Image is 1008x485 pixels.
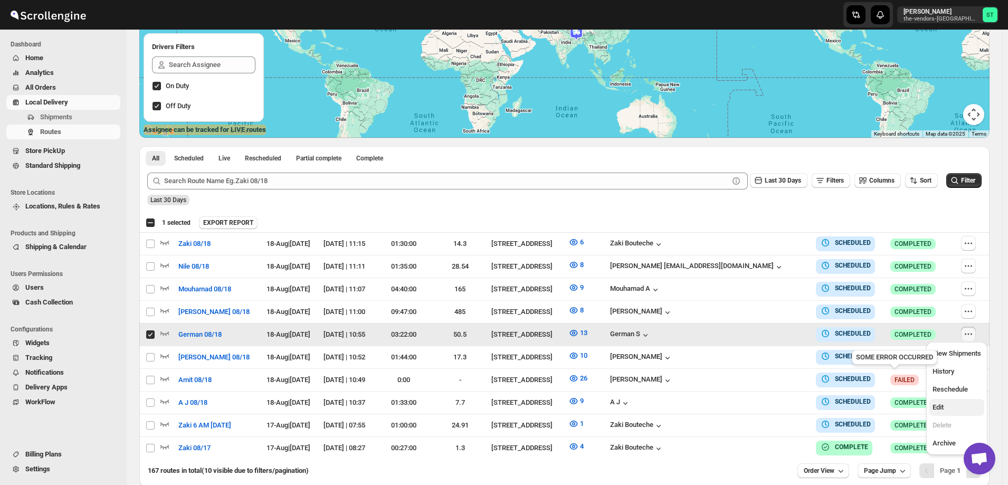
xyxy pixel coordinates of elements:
[610,398,631,408] div: A J
[25,98,68,106] span: Local Delivery
[562,415,590,432] button: 1
[178,352,250,363] span: [PERSON_NAME] 08/18
[905,173,938,188] button: Sort
[178,397,207,408] span: A J 08/18
[562,370,594,387] button: 26
[25,398,55,406] span: WorkFlow
[610,307,673,318] button: [PERSON_NAME]
[826,177,844,184] span: Filters
[562,234,590,251] button: 6
[435,352,485,363] div: 17.3
[324,239,372,249] div: [DATE] | 11:15
[8,2,88,28] img: ScrollEngine
[904,7,978,16] p: [PERSON_NAME]
[356,154,383,163] span: Complete
[6,65,120,80] button: Analytics
[6,125,120,139] button: Routes
[491,375,562,385] div: [STREET_ADDRESS]
[835,239,871,246] b: SCHEDULED
[378,307,429,317] div: 09:47:00
[11,188,121,197] span: Store Locations
[25,283,44,291] span: Users
[267,308,310,316] span: 18-Aug | [DATE]
[152,154,159,163] span: All
[610,353,673,363] button: [PERSON_NAME]
[6,199,120,214] button: Locations, Rules & Rates
[562,393,590,410] button: 9
[940,467,961,474] span: Page
[11,325,121,334] span: Configurations
[378,352,429,363] div: 01:44:00
[6,462,120,477] button: Settings
[166,82,189,90] span: On Duty
[40,128,61,136] span: Routes
[435,375,485,385] div: -
[324,352,372,363] div: [DATE] | 10:52
[610,284,661,295] button: Mouhamad A
[25,83,56,91] span: All Orders
[267,421,310,429] span: 17-Aug | [DATE]
[933,349,981,357] span: View Shipments
[267,444,310,452] span: 17-Aug | [DATE]
[580,238,584,246] span: 6
[378,261,429,272] div: 01:35:00
[435,329,485,340] div: 50.5
[245,154,281,163] span: Rescheduled
[874,130,919,138] button: Keyboard shortcuts
[172,394,214,411] button: A J 08/18
[178,261,209,272] span: Nile 08/18
[164,173,729,189] input: Search Route Name Eg.Zaki 08/18
[324,284,372,294] div: [DATE] | 11:07
[178,284,231,294] span: Mouhamad 08/18
[324,329,372,340] div: [DATE] | 10:55
[610,375,673,386] button: [PERSON_NAME]
[25,147,65,155] span: Store PickUp
[580,306,584,314] span: 8
[610,421,664,431] div: Zaki Bouteche
[835,398,871,405] b: SCHEDULED
[804,467,834,475] span: Order View
[864,467,896,475] span: Page Jump
[580,329,587,337] span: 13
[435,261,485,272] div: 28.54
[178,239,211,249] span: Zaki 08/18
[378,420,429,431] div: 01:00:00
[961,177,975,184] span: Filter
[491,443,562,453] div: [STREET_ADDRESS]
[966,463,981,478] button: Next
[491,307,562,317] div: [STREET_ADDRESS]
[324,307,372,317] div: [DATE] | 11:00
[150,196,186,204] span: Last 30 Days
[820,328,871,339] button: SCHEDULED
[933,439,956,447] span: Archive
[25,465,50,473] span: Settings
[610,262,784,272] button: [PERSON_NAME] [EMAIL_ADDRESS][DOMAIN_NAME]
[172,258,215,275] button: Nile 08/18
[6,240,120,254] button: Shipping & Calendar
[25,202,100,210] span: Locations, Rules & Rates
[172,440,217,457] button: Zaki 08/17
[895,240,931,248] span: COMPLETED
[765,177,801,184] span: Last 30 Days
[6,110,120,125] button: Shipments
[835,421,871,428] b: SCHEDULED
[895,285,931,293] span: COMPLETED
[835,307,871,315] b: SCHEDULED
[199,216,258,229] button: EXPORT REPORT
[267,376,310,384] span: 18-Aug | [DATE]
[6,295,120,310] button: Cash Collection
[580,420,584,427] span: 1
[820,442,868,452] button: COMPLETE
[25,383,68,391] span: Delivery Apps
[986,12,994,18] text: ST
[920,177,931,184] span: Sort
[904,16,978,22] p: the-vendors-[GEOGRAPHIC_DATA]
[378,284,429,294] div: 04:40:00
[148,467,309,474] span: 167 routes in total (10 visible due to filters/pagination)
[267,262,310,270] span: 18-Aug | [DATE]
[172,349,256,366] button: [PERSON_NAME] 08/18
[897,6,999,23] button: User menu
[324,261,372,272] div: [DATE] | 11:11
